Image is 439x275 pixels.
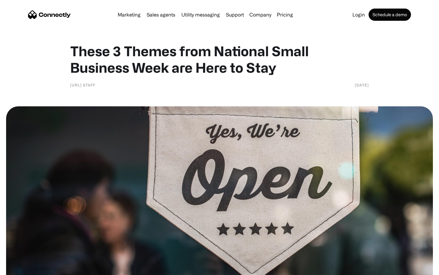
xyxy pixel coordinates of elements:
[350,12,367,17] a: Login
[274,12,295,17] a: Pricing
[249,10,271,19] div: Company
[115,12,143,17] a: Marketing
[179,12,222,17] a: Utility messaging
[144,12,178,17] a: Sales agents
[6,264,37,273] aside: Language selected: English
[12,264,37,273] ul: Language list
[70,82,95,88] div: [URL] Staff
[355,82,369,88] div: [DATE]
[70,43,369,76] h1: These 3 Themes from National Small Business Week are Here to Stay
[369,9,411,21] a: Schedule a demo
[223,12,246,17] a: Support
